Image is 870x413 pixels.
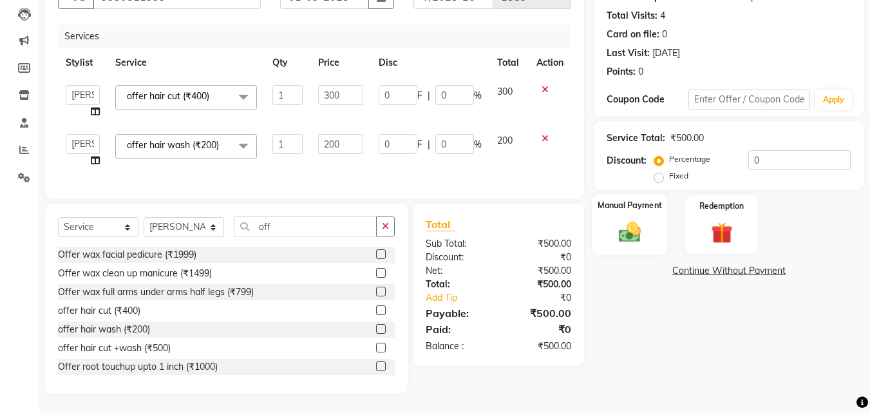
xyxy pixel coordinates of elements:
[660,9,665,23] div: 4
[498,278,581,291] div: ₹500.00
[607,154,647,168] div: Discount:
[417,89,422,102] span: F
[310,48,370,77] th: Price
[416,322,498,337] div: Paid:
[416,305,498,321] div: Payable:
[108,48,265,77] th: Service
[58,304,140,318] div: offer hair cut (₹400)
[209,90,215,102] a: x
[416,278,498,291] div: Total:
[498,305,581,321] div: ₹500.00
[58,285,254,299] div: Offer wax full arms under arms half legs (₹799)
[815,90,852,110] button: Apply
[638,65,643,79] div: 0
[417,138,422,151] span: F
[498,340,581,353] div: ₹500.00
[219,139,225,151] a: x
[607,65,636,79] div: Points:
[59,24,581,48] div: Services
[416,237,498,251] div: Sub Total:
[489,48,529,77] th: Total
[58,48,108,77] th: Stylist
[513,291,582,305] div: ₹0
[497,86,513,97] span: 300
[669,170,688,182] label: Fixed
[127,90,209,102] span: offer hair cut (₹400)
[58,360,218,374] div: Offer root touchup upto 1 inch (₹1000)
[607,28,659,41] div: Card on file:
[688,90,810,110] input: Enter Offer / Coupon Code
[598,199,662,211] label: Manual Payment
[234,216,377,236] input: Search or Scan
[498,264,581,278] div: ₹500.00
[670,131,704,145] div: ₹500.00
[58,248,196,262] div: Offer wax facial pedicure (₹1999)
[371,48,489,77] th: Disc
[529,48,571,77] th: Action
[428,138,430,151] span: |
[428,89,430,102] span: |
[607,93,688,106] div: Coupon Code
[416,340,498,353] div: Balance :
[474,89,482,102] span: %
[58,267,212,280] div: Offer wax clean up manicure (₹1499)
[497,135,513,146] span: 200
[127,139,219,151] span: offer hair wash (₹200)
[662,28,667,41] div: 0
[498,251,581,264] div: ₹0
[607,46,650,60] div: Last Visit:
[426,218,455,231] span: Total
[416,291,512,305] a: Add Tip
[58,341,171,355] div: offer hair cut +wash (₹500)
[612,219,648,245] img: _cash.svg
[652,46,680,60] div: [DATE]
[416,264,498,278] div: Net:
[705,220,739,246] img: _gift.svg
[669,153,710,165] label: Percentage
[699,200,744,212] label: Redemption
[607,9,657,23] div: Total Visits:
[265,48,311,77] th: Qty
[596,264,861,278] a: Continue Without Payment
[498,322,581,337] div: ₹0
[58,323,150,336] div: offer hair wash (₹200)
[416,251,498,264] div: Discount:
[607,131,665,145] div: Service Total:
[498,237,581,251] div: ₹500.00
[474,138,482,151] span: %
